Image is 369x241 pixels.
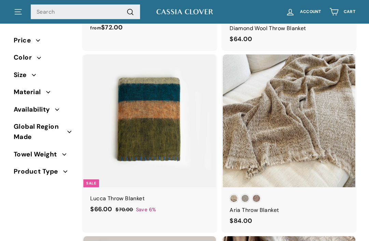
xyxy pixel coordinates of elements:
[14,120,72,148] button: Global Region Made
[14,149,62,160] span: Towel Weight
[14,87,46,97] span: Material
[14,70,32,80] span: Size
[14,122,67,142] span: Global Region Made
[325,2,359,22] a: Cart
[31,4,140,20] input: Search
[14,103,72,120] button: Availability
[90,205,112,213] span: $66.00
[14,85,72,102] button: Material
[83,54,216,187] img: A striped throw blanket with varying shades of olive green, deep teal, mustard, and beige, with a...
[14,104,55,115] span: Availability
[83,179,99,187] div: Sale
[300,10,321,14] span: Account
[14,166,63,177] span: Product Type
[83,54,216,221] a: Sale A striped throw blanket with varying shades of olive green, deep teal, mustard, and beige, w...
[14,34,72,51] button: Price
[14,51,72,68] button: Color
[223,54,355,233] a: Aria Throw Blanket
[115,206,133,213] span: $70.00
[14,35,36,46] span: Price
[14,165,72,182] button: Product Type
[14,68,72,85] button: Size
[230,24,348,33] div: Diamond Wool Throw Blanket
[136,206,156,214] span: Save 6%
[14,52,37,63] span: Color
[344,10,355,14] span: Cart
[230,35,252,43] span: $64.00
[90,23,123,31] span: $72.00
[90,25,101,31] span: from
[14,148,72,165] button: Towel Weight
[282,2,325,22] a: Account
[230,206,348,215] div: Aria Throw Blanket
[230,217,252,225] span: $84.00
[90,194,209,203] div: Lucca Throw Blanket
